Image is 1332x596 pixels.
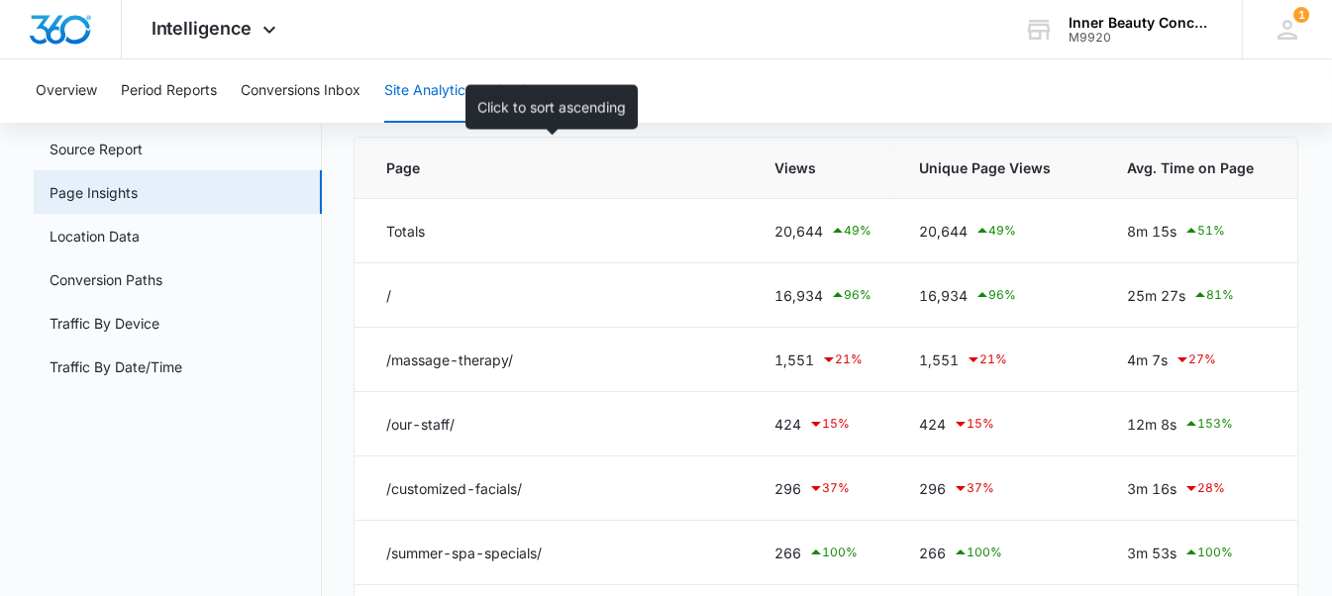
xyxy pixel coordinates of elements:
[241,59,360,123] button: Conversions Inbox
[496,59,550,123] button: Settings
[355,392,751,456] td: /our-staff/
[974,219,1016,243] div: 49 %
[919,348,1079,371] div: 1,551
[953,412,994,436] div: 15 %
[386,157,698,178] span: Page
[50,139,143,159] a: Source Report
[1127,157,1254,178] span: Avg. Time on Page
[1183,541,1233,564] div: 100 %
[966,348,1007,371] div: 21 %
[1127,541,1282,564] div: 3m 53s
[50,182,138,203] a: Page Insights
[919,157,1051,178] span: Unique Page Views
[1293,7,1309,23] div: notifications count
[953,476,994,500] div: 37 %
[774,348,871,371] div: 1,551
[774,219,871,243] div: 20,644
[919,476,1079,500] div: 296
[821,348,863,371] div: 21 %
[121,59,217,123] button: Period Reports
[1069,31,1213,45] div: account id
[774,476,871,500] div: 296
[50,313,159,334] a: Traffic By Device
[355,456,751,521] td: /customized-facials/
[355,199,751,263] td: Totals
[830,283,871,307] div: 96 %
[1127,219,1282,243] div: 8m 15s
[919,283,1079,307] div: 16,934
[50,226,140,247] a: Location Data
[1183,219,1225,243] div: 51 %
[152,18,253,39] span: Intelligence
[355,263,751,328] td: /
[774,157,843,178] span: Views
[953,541,1002,564] div: 100 %
[830,219,871,243] div: 49 %
[808,412,850,436] div: 15 %
[1175,348,1216,371] div: 27 %
[1127,283,1282,307] div: 25m 27s
[1127,412,1282,436] div: 12m 8s
[919,219,1079,243] div: 20,644
[355,521,751,585] td: /summer-spa-specials/
[919,541,1079,564] div: 266
[355,328,751,392] td: /massage-therapy/
[774,541,871,564] div: 266
[808,476,850,500] div: 37 %
[774,283,871,307] div: 16,934
[384,59,472,123] button: Site Analytics
[974,283,1016,307] div: 96 %
[50,356,182,377] a: Traffic By Date/Time
[1192,283,1234,307] div: 81 %
[808,541,858,564] div: 100 %
[919,412,1079,436] div: 424
[1069,15,1213,31] div: account name
[50,269,162,290] a: Conversion Paths
[1183,412,1233,436] div: 153 %
[465,85,638,130] div: Click to sort ascending
[774,412,871,436] div: 424
[1293,7,1309,23] span: 1
[36,59,97,123] button: Overview
[1127,348,1282,371] div: 4m 7s
[1183,476,1225,500] div: 28 %
[1127,476,1282,500] div: 3m 16s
